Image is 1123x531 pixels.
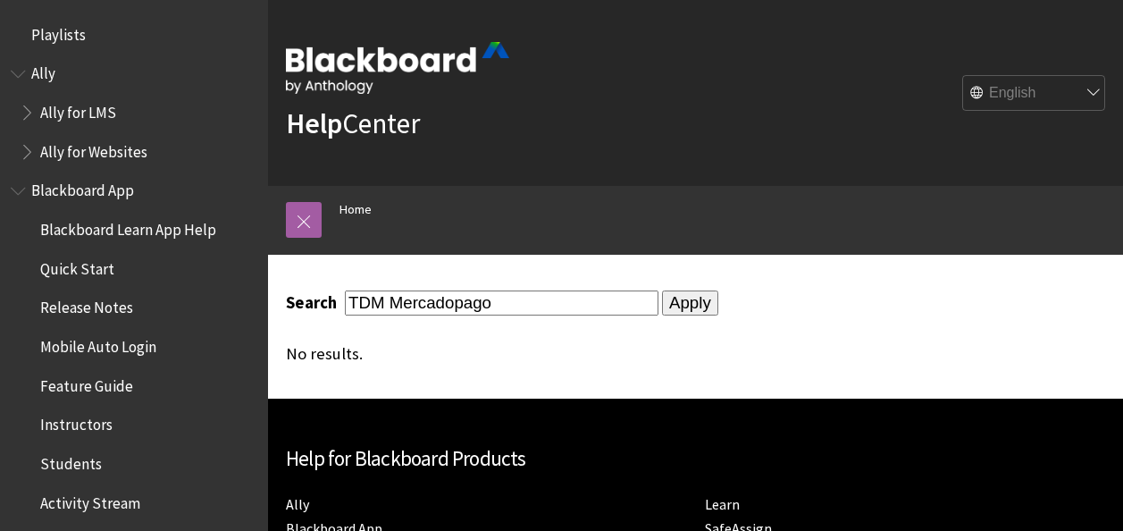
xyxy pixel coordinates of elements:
[286,105,420,141] a: HelpCenter
[705,495,740,514] a: Learn
[286,344,841,364] div: No results.
[40,254,114,278] span: Quick Start
[40,97,116,122] span: Ally for LMS
[31,176,134,200] span: Blackboard App
[339,198,372,221] a: Home
[286,443,1105,475] h2: Help for Blackboard Products
[40,332,156,356] span: Mobile Auto Login
[40,449,102,473] span: Students
[963,76,1106,112] select: Site Language Selector
[40,410,113,434] span: Instructors
[286,495,309,514] a: Ally
[40,293,133,317] span: Release Notes
[40,488,140,512] span: Activity Stream
[31,59,55,83] span: Ally
[40,215,216,239] span: Blackboard Learn App Help
[40,371,133,395] span: Feature Guide
[31,20,86,44] span: Playlists
[286,105,342,141] strong: Help
[286,292,341,313] label: Search
[286,42,509,94] img: Blackboard by Anthology
[662,291,718,316] input: Apply
[11,59,257,167] nav: Book outline for Anthology Ally Help
[40,137,147,161] span: Ally for Websites
[11,20,257,50] nav: Book outline for Playlists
